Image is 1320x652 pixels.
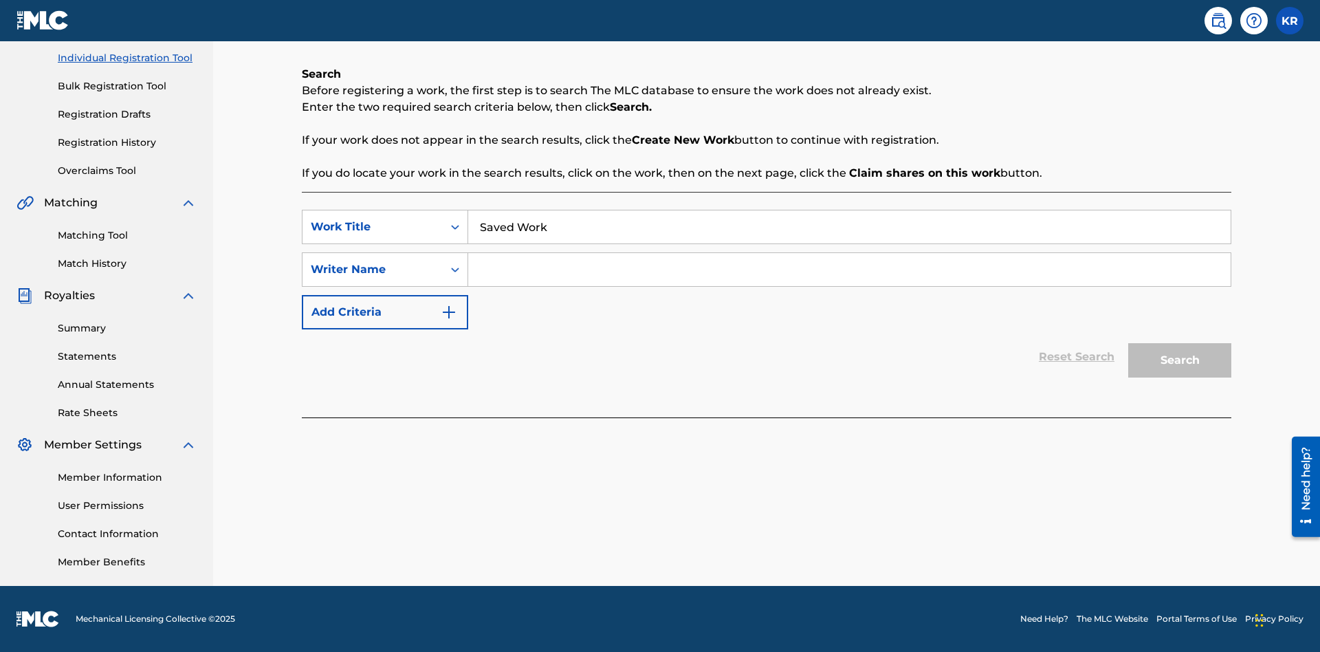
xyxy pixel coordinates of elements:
a: Portal Terms of Use [1156,613,1237,625]
span: Matching [44,195,98,211]
div: Help [1240,7,1268,34]
strong: Create New Work [632,133,734,146]
img: expand [180,287,197,304]
img: Matching [16,195,34,211]
a: Member Benefits [58,555,197,569]
img: search [1210,12,1226,29]
a: Individual Registration Tool [58,51,197,65]
img: logo [16,611,59,627]
a: Match History [58,257,197,271]
a: Bulk Registration Tool [58,79,197,94]
a: Annual Statements [58,378,197,392]
a: Summary [58,321,197,336]
img: MLC Logo [16,10,69,30]
span: Royalties [44,287,95,304]
img: expand [180,195,197,211]
a: Need Help? [1020,613,1068,625]
a: Matching Tool [58,228,197,243]
p: Before registering a work, the first step is to search The MLC database to ensure the work does n... [302,83,1231,99]
strong: Search. [610,100,652,113]
img: 9d2ae6d4665cec9f34b9.svg [441,304,457,320]
a: Registration Drafts [58,107,197,122]
img: Royalties [16,287,33,304]
img: Member Settings [16,437,33,453]
a: Contact Information [58,527,197,541]
div: Writer Name [311,261,434,278]
span: Member Settings [44,437,142,453]
p: Enter the two required search criteria below, then click [302,99,1231,116]
div: Drag [1255,600,1264,641]
p: If your work does not appear in the search results, click the button to continue with registration. [302,132,1231,149]
a: Statements [58,349,197,364]
form: Search Form [302,210,1231,384]
iframe: Resource Center [1281,431,1320,544]
span: Mechanical Licensing Collective © 2025 [76,613,235,625]
img: expand [180,437,197,453]
iframe: Chat Widget [1251,586,1320,652]
a: Member Information [58,470,197,485]
button: Add Criteria [302,295,468,329]
div: Work Title [311,219,434,235]
a: Rate Sheets [58,406,197,420]
a: The MLC Website [1077,613,1148,625]
a: User Permissions [58,499,197,513]
a: Registration History [58,135,197,150]
p: If you do locate your work in the search results, click on the work, then on the next page, click... [302,165,1231,182]
img: help [1246,12,1262,29]
a: Privacy Policy [1245,613,1303,625]
b: Search [302,67,341,80]
a: Overclaims Tool [58,164,197,178]
div: User Menu [1276,7,1303,34]
a: Public Search [1204,7,1232,34]
strong: Claim shares on this work [849,166,1000,180]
